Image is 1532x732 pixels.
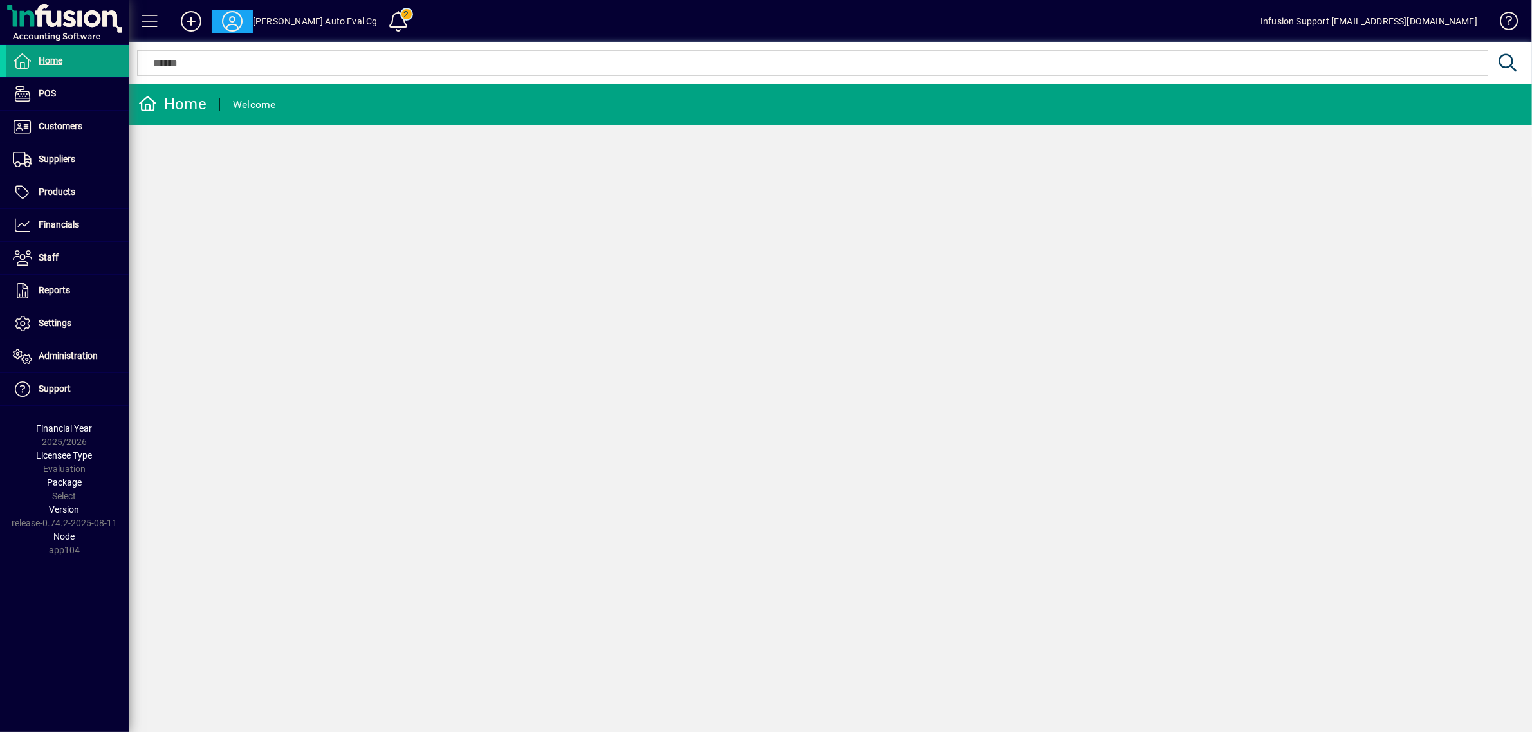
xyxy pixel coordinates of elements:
span: Administration [39,351,98,361]
a: Products [6,176,129,208]
span: Staff [39,252,59,262]
span: Products [39,187,75,197]
span: Package [47,477,82,488]
a: Suppliers [6,143,129,176]
div: Home [138,94,207,114]
span: Licensee Type [37,450,93,461]
span: Reports [39,285,70,295]
a: POS [6,78,129,110]
span: Suppliers [39,154,75,164]
a: Settings [6,307,129,340]
a: Customers [6,111,129,143]
button: Profile [212,10,253,33]
span: Node [54,531,75,542]
a: Knowledge Base [1490,3,1516,44]
span: Home [39,55,62,66]
span: Customers [39,121,82,131]
span: Support [39,383,71,394]
div: Infusion Support [EMAIL_ADDRESS][DOMAIN_NAME] [1260,11,1477,32]
button: Add [171,10,212,33]
a: Administration [6,340,129,372]
a: Staff [6,242,129,274]
span: Settings [39,318,71,328]
span: Version [50,504,80,515]
a: Financials [6,209,129,241]
span: POS [39,88,56,98]
div: [PERSON_NAME] Auto Eval Cg [253,11,378,32]
span: Financial Year [37,423,93,434]
a: Support [6,373,129,405]
span: Financials [39,219,79,230]
a: Reports [6,275,129,307]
